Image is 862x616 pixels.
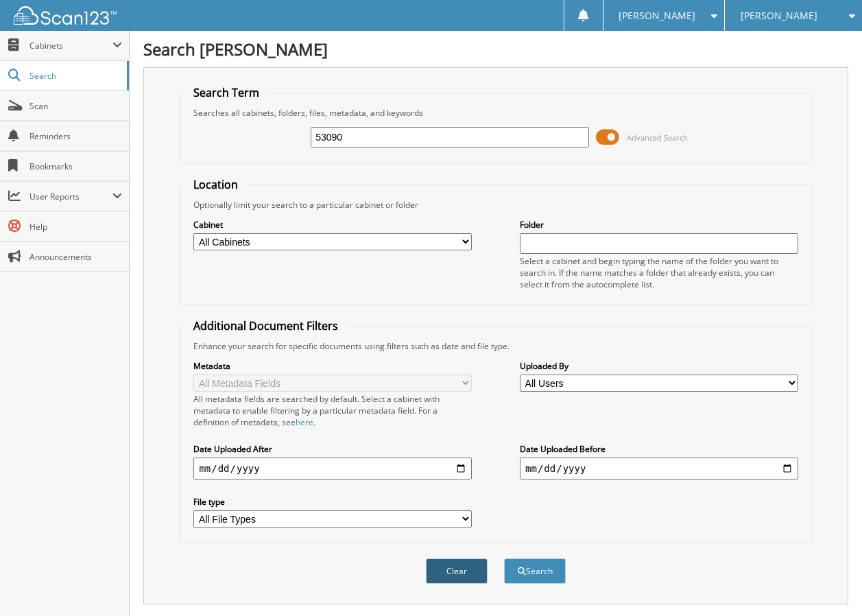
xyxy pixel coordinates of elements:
[627,132,688,143] span: Advanced Search
[193,219,472,230] label: Cabinet
[29,191,112,202] span: User Reports
[187,199,804,211] div: Optionally limit your search to a particular cabinet or folder
[193,360,472,372] label: Metadata
[793,550,862,616] iframe: Chat Widget
[29,130,122,142] span: Reminders
[520,219,798,230] label: Folder
[520,360,798,372] label: Uploaded By
[29,161,122,172] span: Bookmarks
[29,40,112,51] span: Cabinets
[29,70,120,82] span: Search
[193,458,472,479] input: start
[619,12,695,20] span: [PERSON_NAME]
[520,443,798,455] label: Date Uploaded Before
[504,558,566,584] button: Search
[187,318,345,333] legend: Additional Document Filters
[520,255,798,290] div: Select a cabinet and begin typing the name of the folder you want to search in. If the name match...
[296,416,313,428] a: here
[187,340,804,352] div: Enhance your search for specific documents using filters such as date and file type.
[741,12,817,20] span: [PERSON_NAME]
[29,251,122,263] span: Announcements
[520,458,798,479] input: end
[193,393,472,428] div: All metadata fields are searched by default. Select a cabinet with metadata to enable filtering b...
[187,177,245,192] legend: Location
[187,107,804,119] div: Searches all cabinets, folders, files, metadata, and keywords
[29,221,122,233] span: Help
[426,558,488,584] button: Clear
[29,100,122,112] span: Scan
[14,6,117,25] img: scan123-logo-white.svg
[143,38,848,60] h1: Search [PERSON_NAME]
[193,496,472,508] label: File type
[193,443,472,455] label: Date Uploaded After
[187,85,266,100] legend: Search Term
